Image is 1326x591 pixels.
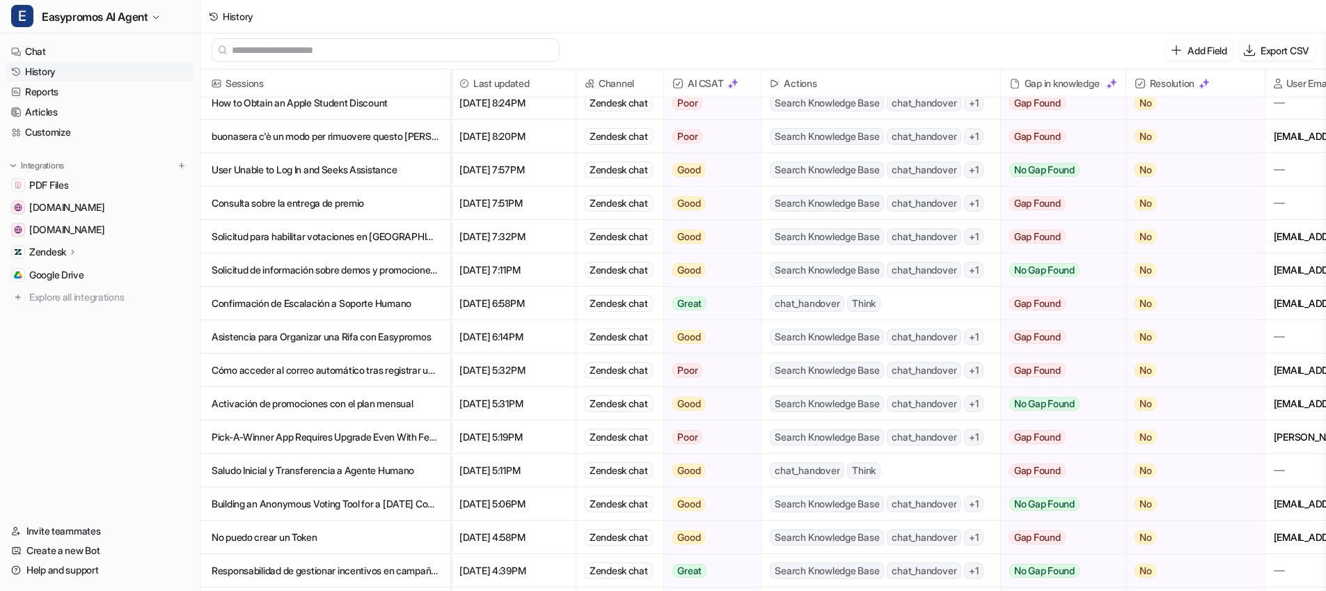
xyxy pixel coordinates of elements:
span: No [1135,230,1157,244]
span: Gap Found [1009,297,1066,310]
span: Search Knowledge Base [770,195,884,212]
span: + 1 [964,395,984,412]
p: Responsabilidad de gestionar incentivos en campañas de Easypromos [212,554,439,588]
span: Gap Found [1009,330,1066,344]
a: Invite teammates [6,521,194,541]
a: Create a new Bot [6,541,194,560]
span: No Gap Found [1009,497,1080,511]
button: Good [664,187,752,220]
span: Good [672,497,705,511]
span: [DATE] 5:19PM [457,420,570,454]
span: + 1 [964,228,984,245]
span: No [1135,163,1157,177]
p: Cómo acceder al correo automático tras registrar un email [212,354,439,387]
a: History [6,62,194,81]
span: chat_handover [887,362,961,379]
button: Add Field [1165,40,1232,61]
button: No [1126,120,1254,153]
span: No [1135,330,1157,344]
span: Sessions [206,70,445,97]
span: chat_handover [887,161,961,178]
span: Search Knowledge Base [770,496,884,512]
div: History [223,9,253,24]
span: + 1 [964,562,984,579]
span: Gap Found [1009,129,1066,143]
span: [DATE] 5:11PM [457,454,570,487]
a: Help and support [6,560,194,580]
span: [DATE] 5:32PM [457,354,570,387]
span: Search Knowledge Base [770,128,884,145]
span: Last updated [457,70,570,97]
span: No [1135,497,1157,511]
button: Gap Found [1001,320,1115,354]
div: Zendesk chat [585,95,653,111]
button: No [1126,354,1254,387]
span: Good [672,230,705,244]
img: expand menu [8,161,18,171]
a: Explore all integrations [6,287,194,307]
span: chat_handover [770,295,844,312]
div: Zendesk chat [585,329,653,345]
button: No [1126,420,1254,454]
span: + 1 [964,496,984,512]
button: Integrations [6,159,68,173]
p: Export CSV [1261,43,1309,58]
span: Search Knowledge Base [770,262,884,278]
div: Zendesk chat [585,429,653,446]
button: No [1126,153,1254,187]
span: Good [672,464,705,478]
span: [DATE] 6:58PM [457,287,570,320]
p: Zendesk [29,245,66,259]
span: Gap Found [1009,96,1066,110]
div: Gap in knowledge [1007,70,1120,97]
span: [DATE] 8:24PM [457,86,570,120]
p: User Unable to Log In and Seeks Assistance [212,153,439,187]
button: Gap Found [1001,287,1115,320]
p: Confirmación de Escalación a Soporte Humano [212,287,439,320]
button: Good [664,521,752,554]
span: Search Knowledge Base [770,161,884,178]
a: Reports [6,82,194,102]
a: Google DriveGoogle Drive [6,265,194,285]
span: [DATE] 6:14PM [457,320,570,354]
span: No [1135,196,1157,210]
span: Good [672,196,705,210]
span: No Gap Found [1009,564,1080,578]
span: No [1135,397,1157,411]
p: Consulta sobre la entrega de premio [212,187,439,220]
button: No [1126,253,1254,287]
span: No Gap Found [1009,263,1080,277]
span: chat_handover [887,496,961,512]
div: Zendesk chat [585,529,653,546]
img: explore all integrations [11,290,25,304]
span: Search Knowledge Base [770,362,884,379]
span: [DATE] 7:32PM [457,220,570,253]
span: Great [672,297,707,310]
span: No [1135,363,1157,377]
button: Good [664,387,752,420]
button: Great [664,287,752,320]
span: + 1 [964,429,984,446]
p: Pick-A-Winner App Requires Upgrade Even With Few Entries [212,420,439,454]
span: [DOMAIN_NAME] [29,223,104,237]
a: PDF FilesPDF Files [6,175,194,195]
button: Gap Found [1001,220,1115,253]
span: chat_handover [770,462,844,479]
span: + 1 [964,329,984,345]
p: How to Obtain an Apple Student Discount [212,86,439,120]
div: Zendesk chat [585,295,653,312]
span: + 1 [964,128,984,145]
p: Add Field [1187,43,1226,58]
h2: Actions [784,70,816,97]
img: easypromos-apiref.redoc.ly [14,226,22,234]
button: Export CSV [1238,40,1315,61]
span: Easypromos AI Agent [42,7,148,26]
div: Zendesk chat [585,228,653,245]
span: Gap Found [1009,230,1066,244]
span: Search Knowledge Base [770,395,884,412]
a: Chat [6,42,194,61]
span: chat_handover [887,95,961,111]
button: Poor [664,420,752,454]
span: + 1 [964,529,984,546]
